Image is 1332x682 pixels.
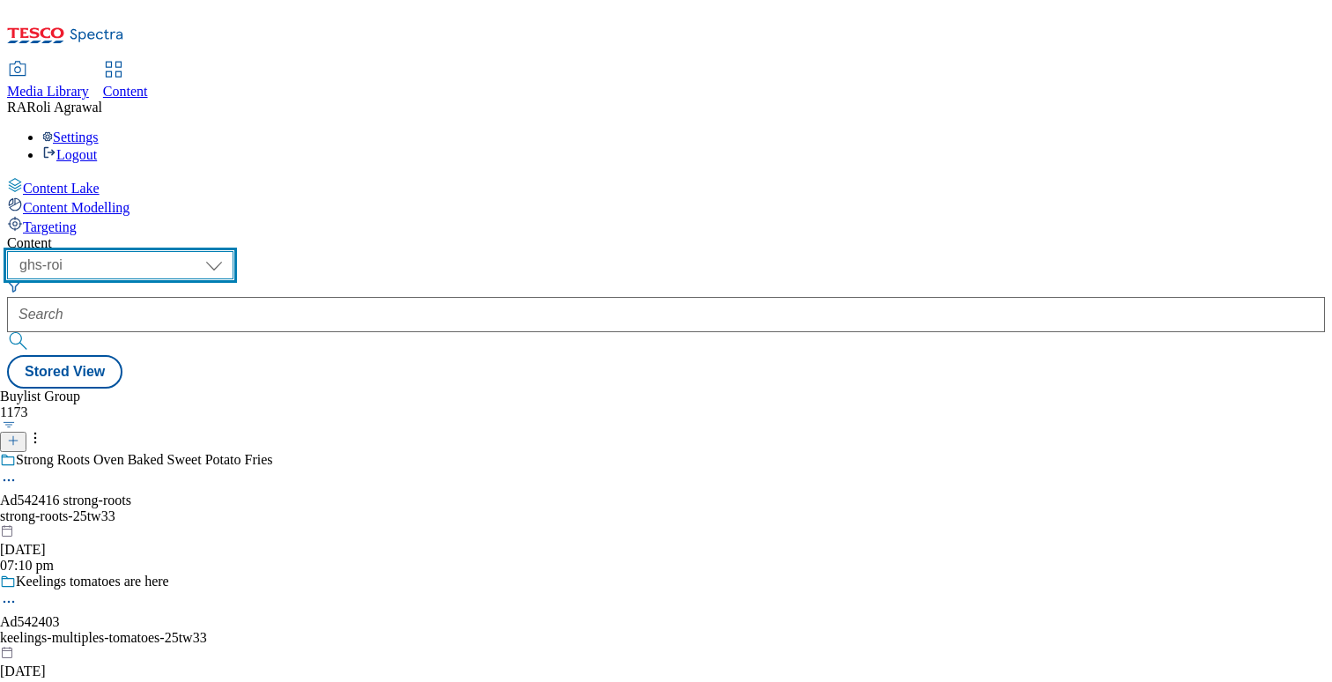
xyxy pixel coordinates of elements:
div: Keelings tomatoes are here [16,574,169,589]
a: Content [103,63,148,100]
div: Content [7,235,1325,251]
a: Settings [42,130,99,145]
div: Strong Roots Oven Baked Sweet Potato Fries [16,452,273,468]
a: Targeting [7,216,1325,235]
span: Roli Agrawal [26,100,102,115]
span: RA [7,100,26,115]
a: Content Modelling [7,196,1325,216]
button: Stored View [7,355,122,389]
svg: Search Filters [7,279,21,293]
a: Media Library [7,63,89,100]
span: Targeting [23,219,77,234]
a: Logout [42,147,97,162]
span: Content Lake [23,181,100,196]
span: Content Modelling [23,200,129,215]
span: Media Library [7,84,89,99]
input: Search [7,297,1325,332]
a: Content Lake [7,177,1325,196]
span: Content [103,84,148,99]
